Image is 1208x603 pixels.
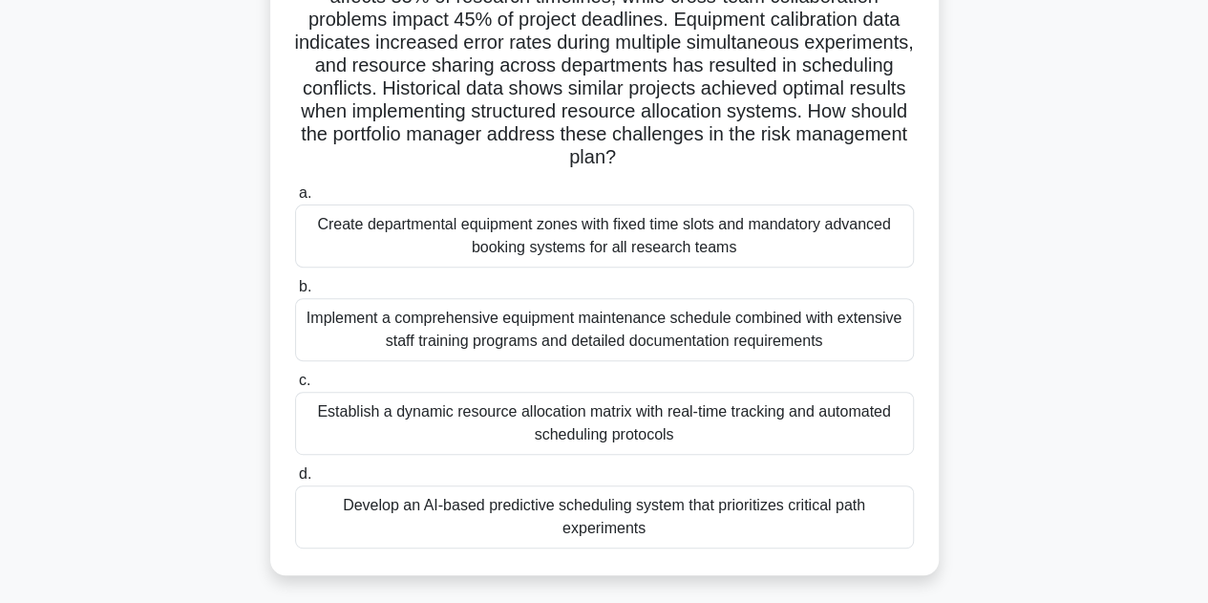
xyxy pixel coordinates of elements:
[299,184,311,201] span: a.
[299,465,311,482] span: d.
[295,298,914,361] div: Implement a comprehensive equipment maintenance schedule combined with extensive staff training p...
[295,205,914,268] div: Create departmental equipment zones with fixed time slots and mandatory advanced booking systems ...
[295,392,914,455] div: Establish a dynamic resource allocation matrix with real-time tracking and automated scheduling p...
[299,372,310,388] span: c.
[295,485,914,549] div: Develop an AI-based predictive scheduling system that prioritizes critical path experiments
[299,278,311,294] span: b.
